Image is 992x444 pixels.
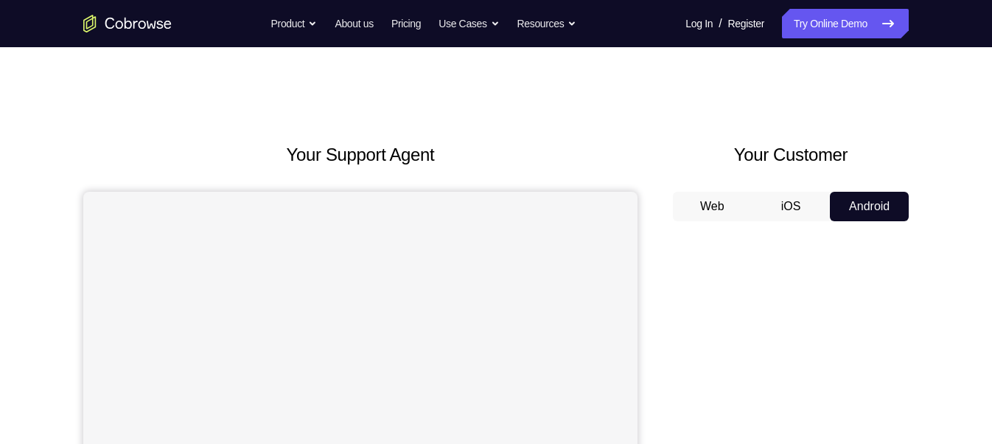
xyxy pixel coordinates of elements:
[391,9,421,38] a: Pricing
[728,9,764,38] a: Register
[673,192,752,221] button: Web
[685,9,713,38] a: Log In
[517,9,577,38] button: Resources
[752,192,831,221] button: iOS
[83,142,638,168] h2: Your Support Agent
[439,9,499,38] button: Use Cases
[673,142,909,168] h2: Your Customer
[335,9,373,38] a: About us
[719,15,722,32] span: /
[782,9,909,38] a: Try Online Demo
[271,9,318,38] button: Product
[830,192,909,221] button: Android
[83,15,172,32] a: Go to the home page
